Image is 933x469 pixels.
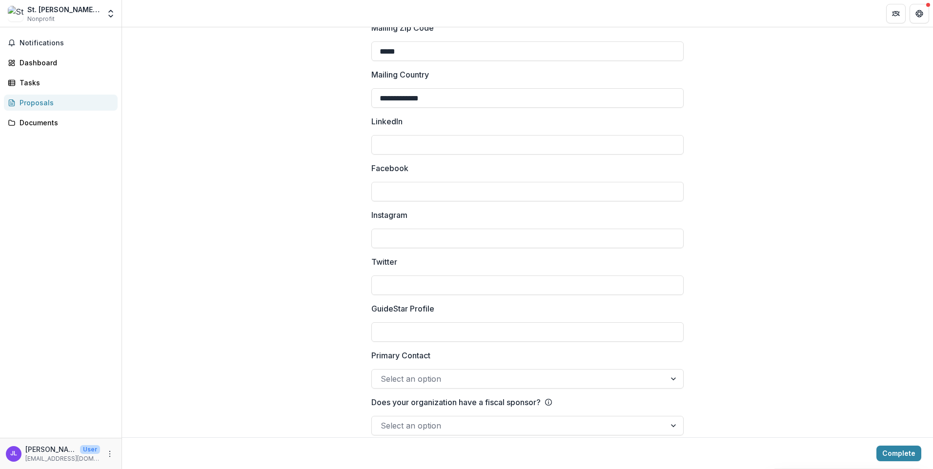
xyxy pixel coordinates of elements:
a: Tasks [4,75,118,91]
button: More [104,448,116,460]
a: Proposals [4,95,118,111]
span: Notifications [20,39,114,47]
a: Dashboard [4,55,118,71]
img: St. Jeanne de Lestonnac Free Clinic [8,6,23,21]
button: Partners [886,4,906,23]
div: St. [PERSON_NAME] Free Clinic [27,4,100,15]
p: Mailing Zip Code [371,22,434,34]
p: LinkedIn [371,116,403,127]
button: Get Help [910,4,929,23]
button: Complete [876,446,921,461]
p: User [80,445,100,454]
div: Documents [20,117,110,128]
p: GuideStar Profile [371,303,434,314]
p: [EMAIL_ADDRESS][DOMAIN_NAME] [25,454,100,463]
button: Open entity switcher [104,4,118,23]
p: Facebook [371,162,408,174]
p: Twitter [371,256,397,268]
div: Tasks [20,78,110,88]
p: Primary Contact [371,350,430,361]
div: Proposals [20,98,110,108]
p: [PERSON_NAME] [25,444,76,454]
p: Does your organization have a fiscal sponsor? [371,396,541,408]
span: Nonprofit [27,15,55,23]
p: Instagram [371,209,407,221]
div: Dashboard [20,58,110,68]
button: Notifications [4,35,118,51]
a: Documents [4,115,118,131]
p: Mailing Country [371,69,429,80]
div: Jewel Loff [10,450,17,457]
